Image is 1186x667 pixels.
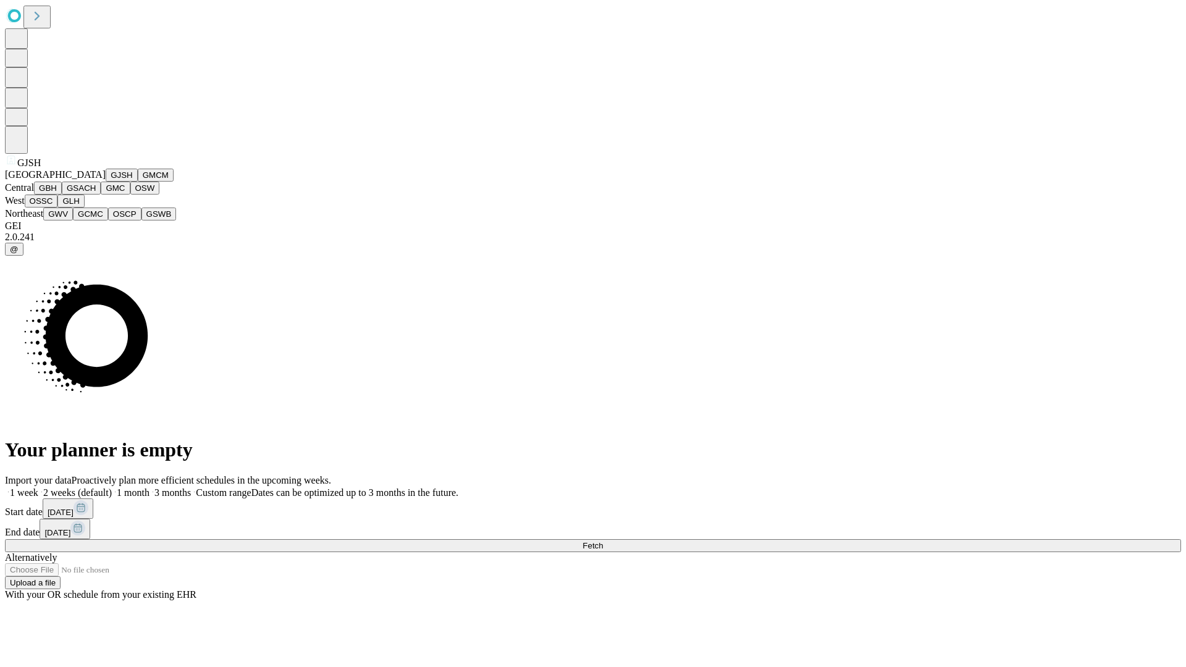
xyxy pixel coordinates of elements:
[5,498,1181,519] div: Start date
[141,208,177,220] button: GSWB
[5,475,72,485] span: Import your data
[5,438,1181,461] h1: Your planner is empty
[117,487,149,498] span: 1 month
[138,169,174,182] button: GMCM
[196,487,251,498] span: Custom range
[5,552,57,563] span: Alternatively
[44,528,70,537] span: [DATE]
[5,243,23,256] button: @
[5,220,1181,232] div: GEI
[25,195,58,208] button: OSSC
[251,487,458,498] span: Dates can be optimized up to 3 months in the future.
[17,157,41,168] span: GJSH
[5,208,43,219] span: Northeast
[108,208,141,220] button: OSCP
[5,195,25,206] span: West
[5,182,34,193] span: Central
[73,208,108,220] button: GCMC
[72,475,331,485] span: Proactively plan more efficient schedules in the upcoming weeks.
[582,541,603,550] span: Fetch
[101,182,130,195] button: GMC
[43,487,112,498] span: 2 weeks (default)
[48,508,74,517] span: [DATE]
[5,232,1181,243] div: 2.0.241
[130,182,160,195] button: OSW
[154,487,191,498] span: 3 months
[5,169,106,180] span: [GEOGRAPHIC_DATA]
[57,195,84,208] button: GLH
[10,487,38,498] span: 1 week
[40,519,90,539] button: [DATE]
[43,208,73,220] button: GWV
[5,519,1181,539] div: End date
[5,539,1181,552] button: Fetch
[5,576,61,589] button: Upload a file
[34,182,62,195] button: GBH
[43,498,93,519] button: [DATE]
[106,169,138,182] button: GJSH
[5,589,196,600] span: With your OR schedule from your existing EHR
[62,182,101,195] button: GSACH
[10,245,19,254] span: @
